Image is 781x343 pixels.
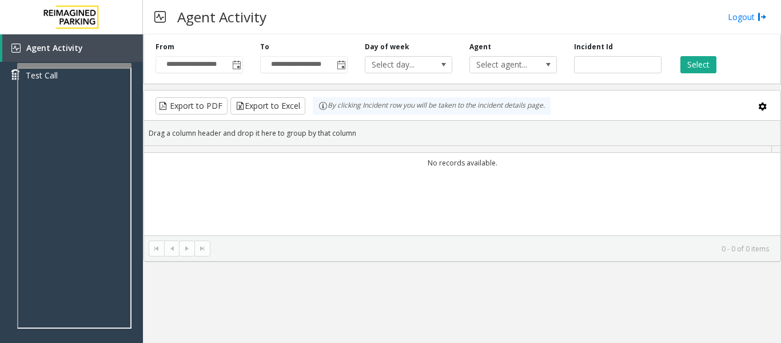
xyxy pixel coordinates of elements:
label: To [260,42,269,52]
span: Toggle popup [334,57,347,73]
img: pageIcon [154,3,166,31]
span: Agent Activity [26,42,83,53]
a: Logout [728,11,767,23]
label: Day of week [365,42,409,52]
button: Export to PDF [156,97,228,115]
button: Select [680,56,716,73]
h3: Agent Activity [172,3,272,31]
button: Export to Excel [230,97,305,115]
img: 'icon' [11,44,21,53]
label: From [156,42,174,52]
div: Data table [144,146,780,235]
label: Incident Id [574,42,613,52]
a: Agent Activity [2,34,143,62]
img: logout [758,11,767,23]
span: Select day... [365,57,435,73]
kendo-pager-info: 0 - 0 of 0 items [217,244,769,254]
div: Drag a column header and drop it here to group by that column [144,123,780,143]
label: Agent [469,42,491,52]
img: infoIcon.svg [318,101,328,111]
span: Toggle popup [230,57,242,73]
td: No records available. [144,153,780,173]
span: NO DATA FOUND [469,56,557,73]
span: Select agent... [470,57,539,73]
div: By clicking Incident row you will be taken to the incident details page. [313,97,551,115]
